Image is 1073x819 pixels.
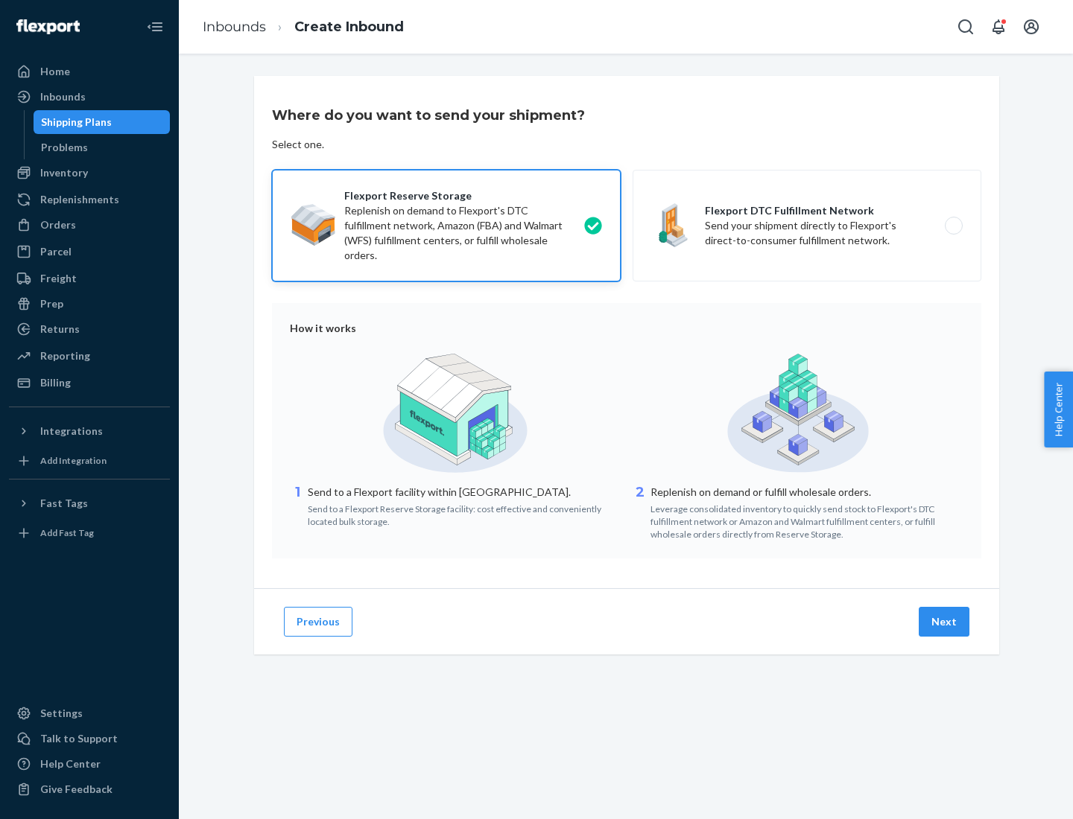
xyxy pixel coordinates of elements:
div: Help Center [40,756,101,771]
a: Replenishments [9,188,170,211]
div: How it works [290,321,963,336]
a: Add Integration [9,449,170,473]
a: Prep [9,292,170,316]
div: Orders [40,217,76,232]
div: Integrations [40,424,103,439]
div: 1 [290,483,305,528]
button: Help Center [1044,372,1073,447]
a: Parcel [9,240,170,264]
a: Inbounds [203,19,266,35]
div: Shipping Plans [41,115,112,130]
button: Close Navigation [140,12,170,42]
a: Problems [34,136,171,159]
div: Parcel [40,244,72,259]
div: Reporting [40,348,90,363]
a: Help Center [9,752,170,776]
button: Next [919,607,969,637]
a: Create Inbound [294,19,404,35]
a: Talk to Support [9,727,170,751]
div: Inbounds [40,89,86,104]
div: Inventory [40,165,88,180]
a: Settings [9,701,170,725]
div: Problems [41,140,88,155]
a: Inbounds [9,85,170,109]
div: Add Fast Tag [40,526,94,539]
a: Reporting [9,344,170,368]
p: Send to a Flexport facility within [GEOGRAPHIC_DATA]. [308,485,621,500]
div: Prep [40,296,63,311]
div: 2 [633,483,648,541]
a: Shipping Plans [34,110,171,134]
div: Fast Tags [40,496,88,511]
button: Fast Tags [9,491,170,515]
ol: breadcrumbs [191,5,416,49]
div: Returns [40,322,80,337]
a: Home [9,60,170,83]
div: Settings [40,706,83,721]
div: Talk to Support [40,731,118,746]
div: Replenishments [40,192,119,207]
div: Freight [40,271,77,286]
img: Flexport logo [16,19,80,34]
button: Integrations [9,419,170,443]
a: Orders [9,213,170,237]
div: Add Integration [40,454,107,467]
h3: Where do you want to send your shipment? [272,106,585,125]
div: Send to a Flexport Reserve Storage facility: cost effective and conveniently located bulk storage. [308,500,621,528]
div: Select one. [272,137,324,152]
div: Give Feedback [40,782,113,797]
button: Open Search Box [951,12,981,42]
a: Returns [9,317,170,341]
div: Leverage consolidated inventory to quickly send stock to Flexport's DTC fulfillment network or Am... [651,500,963,541]
a: Inventory [9,161,170,185]
a: Add Fast Tag [9,521,170,545]
a: Billing [9,371,170,395]
button: Open notifications [984,12,1013,42]
div: Billing [40,375,71,390]
button: Give Feedback [9,777,170,801]
button: Open account menu [1016,12,1046,42]
a: Freight [9,267,170,290]
button: Previous [284,607,352,637]
div: Home [40,64,70,79]
p: Replenish on demand or fulfill wholesale orders. [651,485,963,500]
